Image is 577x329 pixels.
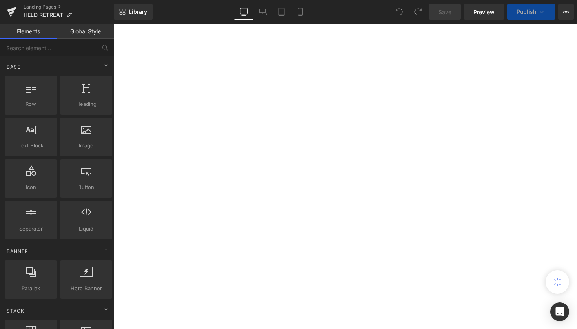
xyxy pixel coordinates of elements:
[7,225,55,233] span: Separator
[7,142,55,150] span: Text Block
[272,4,291,20] a: Tablet
[6,247,29,255] span: Banner
[234,4,253,20] a: Desktop
[62,183,110,191] span: Button
[473,8,495,16] span: Preview
[7,100,55,108] span: Row
[6,63,21,71] span: Base
[253,4,272,20] a: Laptop
[7,284,55,293] span: Parallax
[410,4,426,20] button: Redo
[558,4,574,20] button: More
[291,4,310,20] a: Mobile
[24,12,63,18] span: HELD RETREAT
[129,8,147,15] span: Library
[438,8,451,16] span: Save
[62,100,110,108] span: Heading
[464,4,504,20] a: Preview
[57,24,114,39] a: Global Style
[62,284,110,293] span: Hero Banner
[62,142,110,150] span: Image
[517,9,536,15] span: Publish
[550,302,569,321] div: Open Intercom Messenger
[114,4,153,20] a: New Library
[6,307,25,314] span: Stack
[7,183,55,191] span: Icon
[391,4,407,20] button: Undo
[507,4,555,20] button: Publish
[24,4,114,10] a: Landing Pages
[62,225,110,233] span: Liquid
